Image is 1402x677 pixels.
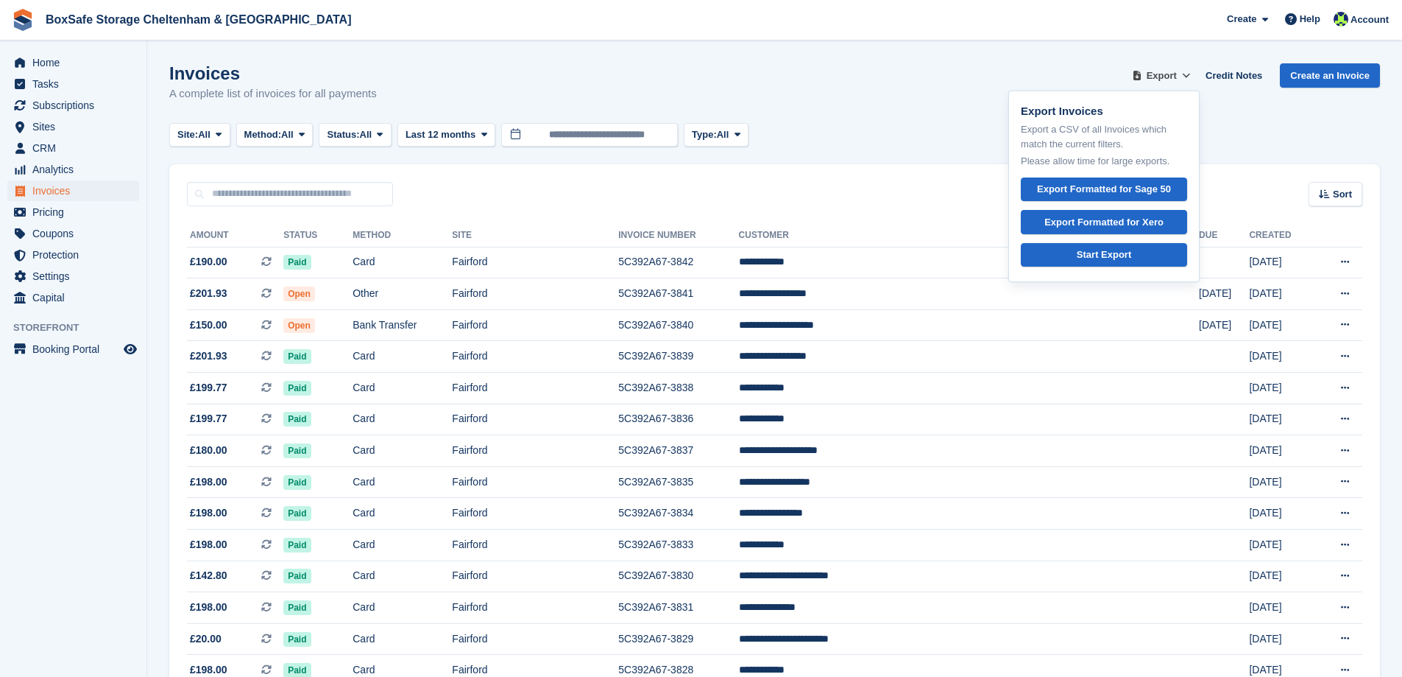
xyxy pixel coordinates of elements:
[190,348,227,364] span: £201.93
[7,116,139,137] a: menu
[169,123,230,147] button: Site: All
[1021,210,1187,234] a: Export Formatted for Xero
[1227,12,1256,27] span: Create
[1249,592,1314,624] td: [DATE]
[452,623,618,655] td: Fairford
[32,202,121,222] span: Pricing
[618,592,738,624] td: 5C392A67-3831
[32,52,121,73] span: Home
[283,632,311,647] span: Paid
[283,600,311,615] span: Paid
[1200,63,1268,88] a: Credit Notes
[7,266,139,287] a: menu
[717,127,729,142] span: All
[1350,13,1389,27] span: Account
[187,224,283,248] th: Amount
[283,538,311,553] span: Paid
[283,475,311,490] span: Paid
[13,320,146,335] span: Storefront
[32,287,121,308] span: Capital
[283,255,311,270] span: Paid
[190,600,227,615] span: £198.00
[283,349,311,364] span: Paid
[244,127,282,142] span: Method:
[1129,63,1194,88] button: Export
[618,561,738,592] td: 5C392A67-3830
[1300,12,1320,27] span: Help
[452,498,618,530] td: Fairford
[739,224,1200,248] th: Customer
[397,123,495,147] button: Last 12 months
[1021,103,1187,120] p: Export Invoices
[327,127,359,142] span: Status:
[353,373,452,404] td: Card
[283,381,311,396] span: Paid
[452,592,618,624] td: Fairford
[353,247,452,278] td: Card
[190,254,227,270] span: £190.00
[190,505,227,521] span: £198.00
[353,466,452,498] td: Card
[684,123,748,147] button: Type: All
[353,309,452,341] td: Bank Transfer
[1249,278,1314,310] td: [DATE]
[236,123,314,147] button: Method: All
[7,202,139,222] a: menu
[198,127,210,142] span: All
[190,286,227,301] span: £201.93
[1334,12,1348,27] img: Charlie Hammond
[1249,341,1314,373] td: [DATE]
[618,224,738,248] th: Invoice Number
[452,404,618,435] td: Fairford
[452,341,618,373] td: Fairford
[1249,561,1314,592] td: [DATE]
[1199,309,1249,341] td: [DATE]
[32,138,121,158] span: CRM
[452,466,618,498] td: Fairford
[32,266,121,287] span: Settings
[190,443,227,458] span: £180.00
[190,474,227,490] span: £198.00
[7,223,139,244] a: menu
[7,74,139,94] a: menu
[1199,224,1249,248] th: Due
[618,373,738,404] td: 5C392A67-3838
[1249,247,1314,278] td: [DATE]
[32,95,121,116] span: Subscriptions
[7,287,139,308] a: menu
[1249,309,1314,341] td: [DATE]
[353,530,452,561] td: Card
[7,245,139,265] a: menu
[7,52,139,73] a: menu
[32,159,121,180] span: Analytics
[1249,623,1314,655] td: [DATE]
[281,127,294,142] span: All
[190,568,227,583] span: £142.80
[7,180,139,201] a: menu
[319,123,391,147] button: Status: All
[1037,182,1171,197] div: Export Formatted for Sage 50
[618,435,738,467] td: 5C392A67-3837
[190,537,227,553] span: £198.00
[32,339,121,359] span: Booking Portal
[353,341,452,373] td: Card
[1249,373,1314,404] td: [DATE]
[353,435,452,467] td: Card
[618,404,738,435] td: 5C392A67-3836
[360,127,372,142] span: All
[618,278,738,310] td: 5C392A67-3841
[283,224,353,248] th: Status
[32,116,121,137] span: Sites
[1249,498,1314,530] td: [DATE]
[40,7,357,32] a: BoxSafe Storage Cheltenham & [GEOGRAPHIC_DATA]
[1147,69,1177,83] span: Export
[1077,248,1131,262] div: Start Export
[618,498,738,530] td: 5C392A67-3834
[452,435,618,467] td: Fairford
[283,443,311,458] span: Paid
[692,127,717,142] span: Type:
[618,623,738,655] td: 5C392A67-3829
[169,85,377,102] p: A complete list of invoices for all payments
[353,278,452,310] td: Other
[406,127,475,142] span: Last 12 months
